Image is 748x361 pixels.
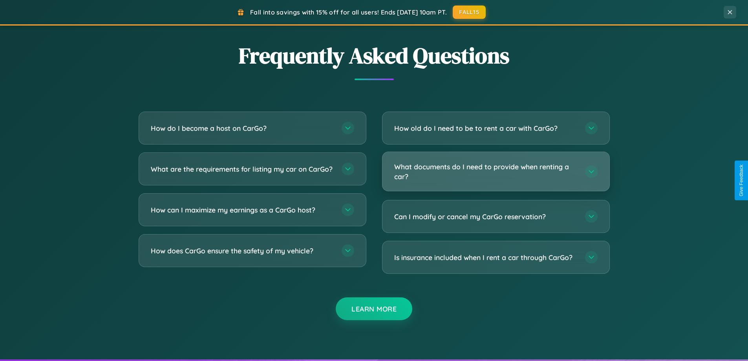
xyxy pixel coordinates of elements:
h3: How do I become a host on CarGo? [151,123,334,133]
button: Learn More [336,297,412,320]
h3: How does CarGo ensure the safety of my vehicle? [151,246,334,256]
h3: Is insurance included when I rent a car through CarGo? [394,253,577,262]
h3: Can I modify or cancel my CarGo reservation? [394,212,577,222]
h3: How old do I need to be to rent a car with CarGo? [394,123,577,133]
h3: What documents do I need to provide when renting a car? [394,162,577,181]
button: FALL15 [453,5,486,19]
h3: What are the requirements for listing my car on CarGo? [151,164,334,174]
h2: Frequently Asked Questions [139,40,610,71]
h3: How can I maximize my earnings as a CarGo host? [151,205,334,215]
span: Fall into savings with 15% off for all users! Ends [DATE] 10am PT. [250,8,447,16]
div: Give Feedback [739,165,744,196]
